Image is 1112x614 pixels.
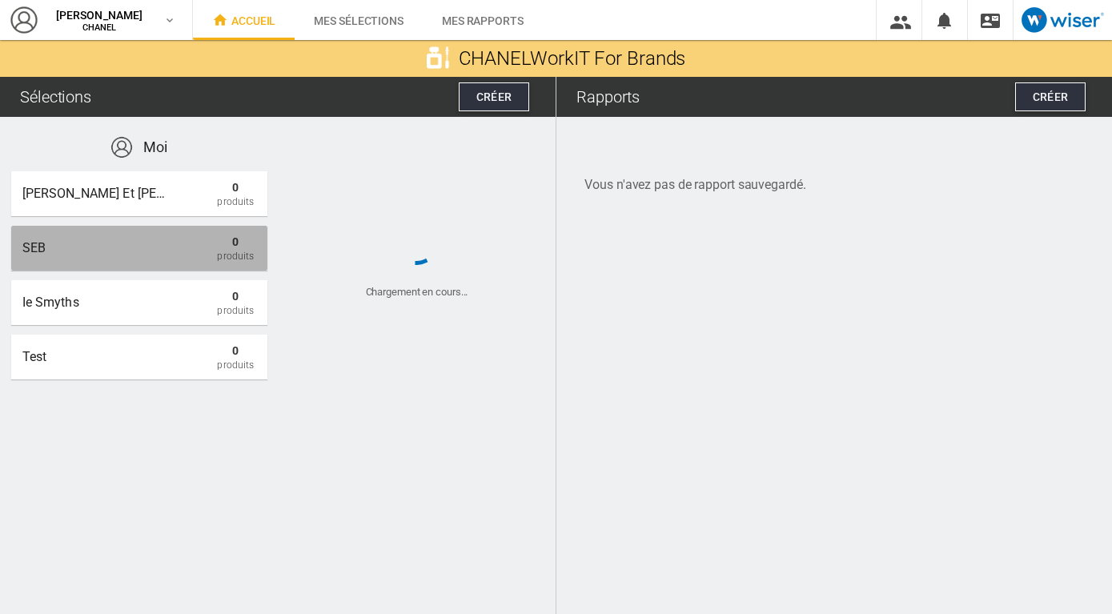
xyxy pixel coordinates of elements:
div: [PERSON_NAME] et [PERSON_NAME] [22,179,167,208]
img: profile2-48x48.png [10,6,38,34]
button: ie smyths [11,280,267,325]
div: SEB [22,234,167,263]
button: Russell Hobbs et Remington [11,171,267,216]
button: SEB [11,226,267,271]
img: cosmetic2b-white-132.png [427,46,449,69]
div: Moi [143,137,167,157]
span: Produits [216,359,256,371]
div: Nous contacter [968,9,1013,31]
div: ie smyths [22,288,167,317]
span: Produits [216,250,256,263]
div: test [22,343,167,371]
a: Aller sur wiser.com [1014,7,1112,33]
span: [PERSON_NAME] [51,7,147,23]
div: Sélections [20,86,91,108]
span: CHANEL [459,47,530,70]
button: Créer [1015,82,1086,111]
ng-transclude: Chargement en cours... [366,286,468,298]
span: Créer [476,90,512,103]
button: Créer [459,82,529,111]
img: logo_wiser_103x32.png [1022,7,1104,33]
div: Vous n'avez pas de rapport sauvegardé. [584,176,805,194]
button: test [11,335,267,379]
span: 0 [216,179,256,195]
span: Créer [1033,90,1068,103]
div: Rapports [576,86,640,108]
span: Mes sélections [314,14,403,27]
span: WorkIT For Brands [427,46,686,73]
span: 0 [216,234,256,250]
span: 0 [216,343,256,359]
img: profile2-48x48.png [110,136,133,159]
span: CHANEL [51,23,147,33]
span: 0 [216,288,256,304]
span: Mes rapports [442,14,524,27]
span: Accueil [212,14,275,27]
span: Produits [216,304,256,317]
span: Produits [216,195,256,208]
